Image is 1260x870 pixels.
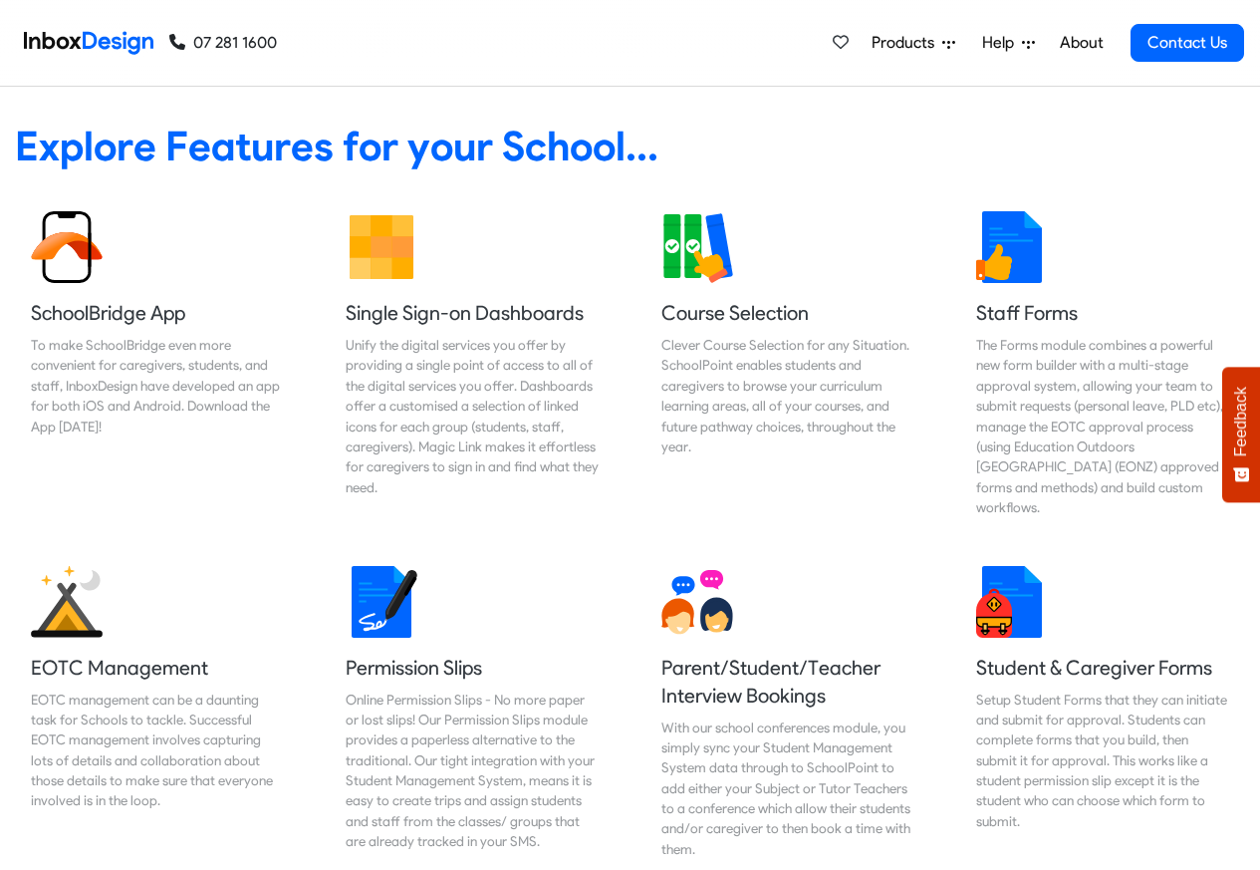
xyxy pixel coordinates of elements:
a: 07 281 1600 [169,31,277,55]
a: Single Sign-on Dashboards Unify the digital services you offer by providing a single point of acc... [330,195,615,534]
span: Products [872,31,942,55]
div: Unify the digital services you offer by providing a single point of access to all of the digital ... [346,335,599,497]
h5: Course Selection [661,299,914,327]
img: 2022_01_13_icon_grid.svg [346,211,417,283]
h5: Permission Slips [346,654,599,682]
span: Feedback [1232,387,1250,456]
h5: EOTC Management [31,654,284,682]
div: The Forms module combines a powerful new form builder with a multi-stage approval system, allowin... [976,335,1229,518]
img: 2022_01_13_icon_student_form.svg [976,566,1048,638]
div: EOTC management can be a daunting task for Schools to tackle. Successful EOTC management involves... [31,690,284,811]
div: To make SchoolBridge even more convenient for caregivers, students, and staff, InboxDesign have d... [31,335,284,436]
img: 2022_01_13_icon_course_selection.svg [661,211,733,283]
h5: Staff Forms [976,299,1229,327]
a: Course Selection Clever Course Selection for any Situation. SchoolPoint enables students and care... [645,195,930,534]
a: Products [864,23,963,63]
a: About [1054,23,1109,63]
a: SchoolBridge App To make SchoolBridge even more convenient for caregivers, students, and staff, I... [15,195,300,534]
h5: SchoolBridge App [31,299,284,327]
a: Staff Forms The Forms module combines a powerful new form builder with a multi-stage approval sys... [960,195,1245,534]
a: Help [974,23,1043,63]
div: With our school conferences module, you simply sync your Student Management System data through t... [661,718,914,860]
h5: Student & Caregiver Forms [976,654,1229,682]
img: 2022_01_18_icon_signature.svg [346,566,417,638]
div: Online Permission Slips - No more paper or lost slips! ​Our Permission Slips module provides a pa... [346,690,599,852]
img: 2022_01_25_icon_eonz.svg [31,566,103,638]
button: Feedback - Show survey [1222,367,1260,502]
span: Help [982,31,1022,55]
div: Setup Student Forms that they can initiate and submit for approval. Students can complete forms t... [976,690,1229,832]
img: 2022_01_13_icon_thumbsup.svg [976,211,1048,283]
div: Clever Course Selection for any Situation. SchoolPoint enables students and caregivers to browse ... [661,335,914,456]
heading: Explore Features for your School... [15,121,1245,171]
h5: Parent/Student/Teacher Interview Bookings [661,654,914,710]
img: 2022_01_13_icon_conversation.svg [661,566,733,638]
h5: Single Sign-on Dashboards [346,299,599,327]
a: Contact Us [1131,24,1244,62]
img: 2022_01_13_icon_sb_app.svg [31,211,103,283]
